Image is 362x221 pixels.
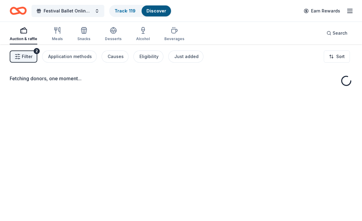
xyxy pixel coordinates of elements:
button: Causes [102,50,129,63]
span: Search [333,29,347,37]
button: Track· 119Discover [109,5,172,17]
div: Snacks [77,36,90,41]
div: 2 [34,48,40,54]
span: Festival Ballet Online Auction [44,7,92,15]
button: Meals [52,24,63,44]
div: Eligibility [139,53,159,60]
div: Meals [52,36,63,41]
button: Desserts [105,24,122,44]
div: Beverages [164,36,184,41]
a: Track· 119 [115,8,136,13]
div: Fetching donors, one moment... [10,75,352,82]
div: Application methods [48,53,92,60]
div: Auction & raffle [10,36,37,41]
a: Earn Rewards [300,5,344,16]
button: Just added [168,50,203,63]
button: Eligibility [133,50,163,63]
a: Home [10,4,27,18]
div: Desserts [105,36,122,41]
button: Alcohol [136,24,150,44]
button: Application methods [42,50,97,63]
button: Sort [324,50,350,63]
button: Snacks [77,24,90,44]
span: Filter [22,53,32,60]
button: Auction & raffle [10,24,37,44]
div: Alcohol [136,36,150,41]
button: Festival Ballet Online Auction [32,5,104,17]
div: Causes [108,53,124,60]
button: Filter2 [10,50,37,63]
button: Search [322,27,352,39]
span: Sort [336,53,345,60]
a: Discover [146,8,166,13]
div: Just added [174,53,199,60]
button: Beverages [164,24,184,44]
